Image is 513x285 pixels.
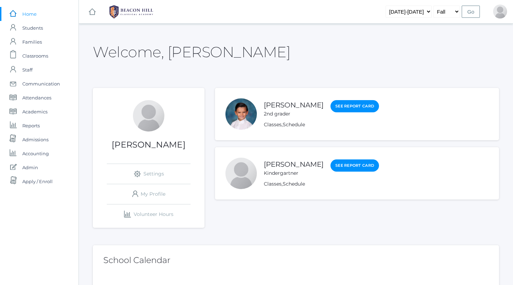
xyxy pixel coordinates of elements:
[493,5,507,18] div: Shain Hrehniy
[330,159,379,172] a: See Report Card
[264,110,324,118] div: 2nd grader
[264,121,282,128] a: Classes
[22,160,38,174] span: Admin
[462,6,480,18] input: Go
[22,7,37,21] span: Home
[22,49,48,63] span: Classrooms
[264,181,282,187] a: Classes
[264,160,324,168] a: [PERSON_NAME]
[93,140,205,149] h1: [PERSON_NAME]
[107,204,191,224] a: Volunteer Hours
[22,91,51,105] span: Attendances
[107,164,191,184] a: Settings
[22,174,53,188] span: Apply / Enroll
[22,35,42,49] span: Families
[107,184,191,204] a: My Profile
[22,63,32,77] span: Staff
[264,180,379,188] div: ,
[22,147,49,160] span: Accounting
[22,133,49,147] span: Admissions
[103,256,489,265] h2: School Calendar
[93,44,290,60] h2: Welcome, [PERSON_NAME]
[22,77,60,91] span: Communication
[225,98,257,130] div: Jesiah Hrehniy
[330,100,379,112] a: See Report Card
[22,21,43,35] span: Students
[264,170,324,177] div: Kindergartner
[133,100,164,132] div: Shain Hrehniy
[22,119,40,133] span: Reports
[264,121,379,128] div: ,
[225,158,257,189] div: Hannah Hrehniy
[283,181,305,187] a: Schedule
[22,105,47,119] span: Academics
[283,121,305,128] a: Schedule
[105,3,157,21] img: BHCALogos-05-308ed15e86a5a0abce9b8dd61676a3503ac9727e845dece92d48e8588c001991.png
[264,101,324,109] a: [PERSON_NAME]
